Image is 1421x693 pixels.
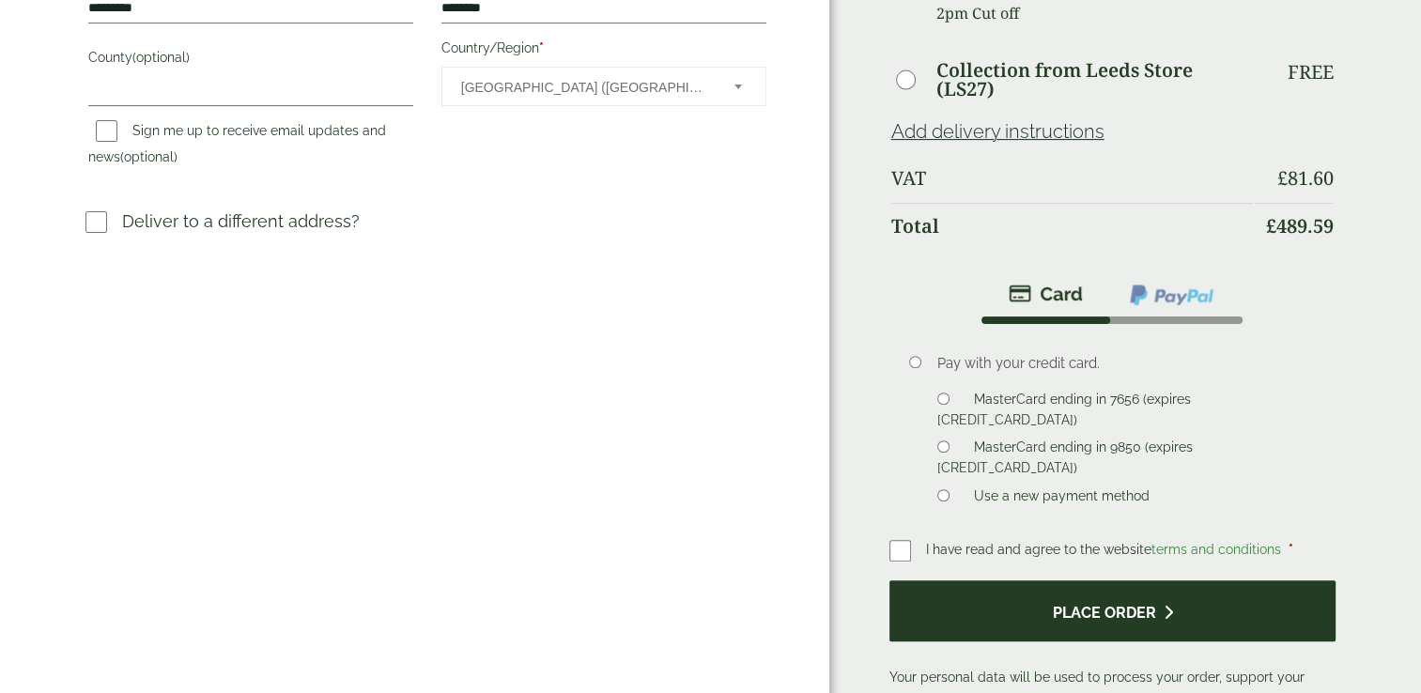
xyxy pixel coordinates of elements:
th: VAT [891,156,1254,201]
label: Sign me up to receive email updates and news [88,123,386,170]
button: Place order [889,580,1336,641]
a: Add delivery instructions [891,120,1104,143]
th: Total [891,203,1254,249]
p: Free [1288,61,1334,84]
bdi: 81.60 [1277,165,1334,191]
label: Collection from Leeds Store (LS27) [936,61,1253,99]
span: £ [1277,165,1288,191]
label: MasterCard ending in 9850 (expires [CREDIT_CARD_DATA]) [937,439,1192,481]
label: Country/Region [441,35,766,67]
p: Pay with your credit card. [937,353,1306,374]
span: (optional) [120,149,178,164]
p: Deliver to a different address? [122,208,360,234]
span: (optional) [132,50,190,65]
span: United Kingdom (UK) [461,68,709,107]
abbr: required [539,40,544,55]
bdi: 489.59 [1266,213,1334,239]
label: MasterCard ending in 7656 (expires [CREDIT_CARD_DATA]) [937,392,1190,433]
label: Use a new payment method [966,488,1157,509]
label: County [88,44,413,76]
img: ppcp-gateway.png [1128,283,1215,307]
span: £ [1266,213,1276,239]
span: Country/Region [441,67,766,106]
img: stripe.png [1009,283,1083,305]
input: Sign me up to receive email updates and news(optional) [96,120,117,142]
